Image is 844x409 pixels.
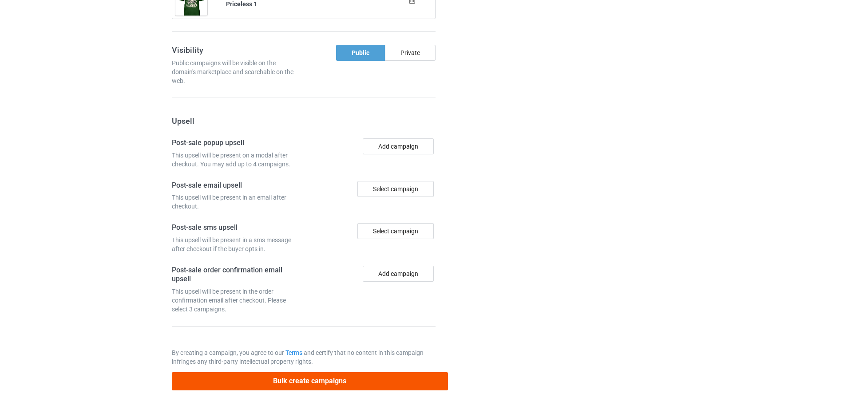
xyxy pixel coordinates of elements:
[172,266,301,284] h4: Post-sale order confirmation email upsell
[172,151,301,169] div: This upsell will be present on a modal after checkout. You may add up to 4 campaigns.
[172,138,301,148] h4: Post-sale popup upsell
[363,266,434,282] button: Add campaign
[385,45,436,61] div: Private
[172,348,436,366] p: By creating a campaign, you agree to our and certify that no content in this campaign infringes a...
[172,223,301,232] h4: Post-sale sms upsell
[172,193,301,211] div: This upsell will be present in an email after checkout.
[363,138,434,154] button: Add campaign
[172,372,448,390] button: Bulk create campaigns
[357,181,434,197] div: Select campaign
[172,45,301,55] h3: Visibility
[357,223,434,239] div: Select campaign
[172,287,301,314] div: This upsell will be present in the order confirmation email after checkout. Please select 3 campa...
[336,45,385,61] div: Public
[285,349,302,356] a: Terms
[172,59,301,85] div: Public campaigns will be visible on the domain's marketplace and searchable on the web.
[172,236,301,253] div: This upsell will be present in a sms message after checkout if the buyer opts in.
[172,181,301,190] h4: Post-sale email upsell
[172,116,436,126] h3: Upsell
